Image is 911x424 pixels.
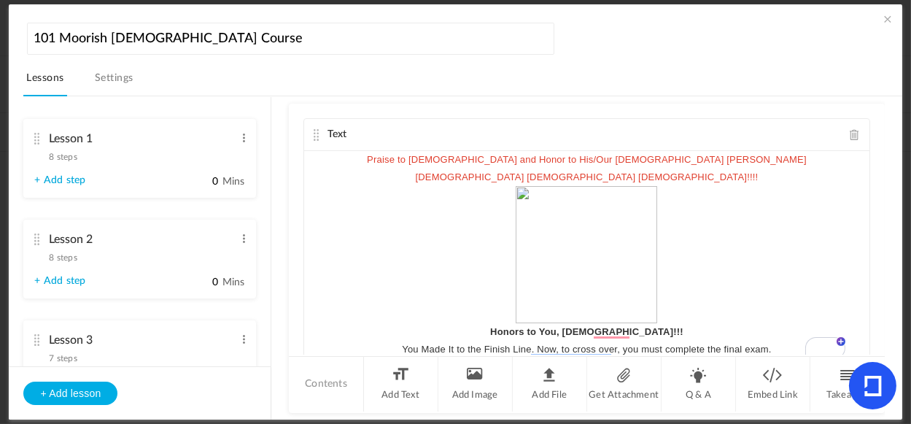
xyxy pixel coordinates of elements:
[182,276,219,290] input: Mins
[49,354,77,363] span: 7 steps
[182,175,219,189] input: Mins
[289,357,363,412] li: Contents
[402,344,771,355] span: You Made It to the Finish Line. Now, to cross over, you must complete the final exam.
[222,277,245,288] span: Mins
[513,357,587,412] li: Add File
[438,357,513,412] li: Add Image
[416,171,759,182] span: [DEMOGRAPHIC_DATA] [DEMOGRAPHIC_DATA] [DEMOGRAPHIC_DATA]!!!!
[23,382,117,405] button: + Add lesson
[516,186,657,323] img: MITI_Offfical_LOGO(5)(2)(2).png
[662,357,736,412] li: Q & A
[364,357,438,412] li: Add Text
[490,326,683,337] strong: Honors to You, [DEMOGRAPHIC_DATA]!!!
[92,69,136,96] a: Settings
[367,154,807,165] span: Praise to [DEMOGRAPHIC_DATA] and Honor to His/Our [DEMOGRAPHIC_DATA] [PERSON_NAME]
[810,357,885,412] li: Takeaway
[222,177,245,187] span: Mins
[736,357,810,412] li: Embed Link
[49,253,77,262] span: 8 steps
[23,69,66,96] a: Lessons
[327,129,346,139] span: Text
[34,275,85,288] a: + Add step
[49,153,77,161] span: 8 steps
[587,357,662,412] li: Get Attachment
[304,151,869,370] div: To enrich screen reader interactions, please activate Accessibility in Grammarly extension settings
[34,174,85,187] a: + Add step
